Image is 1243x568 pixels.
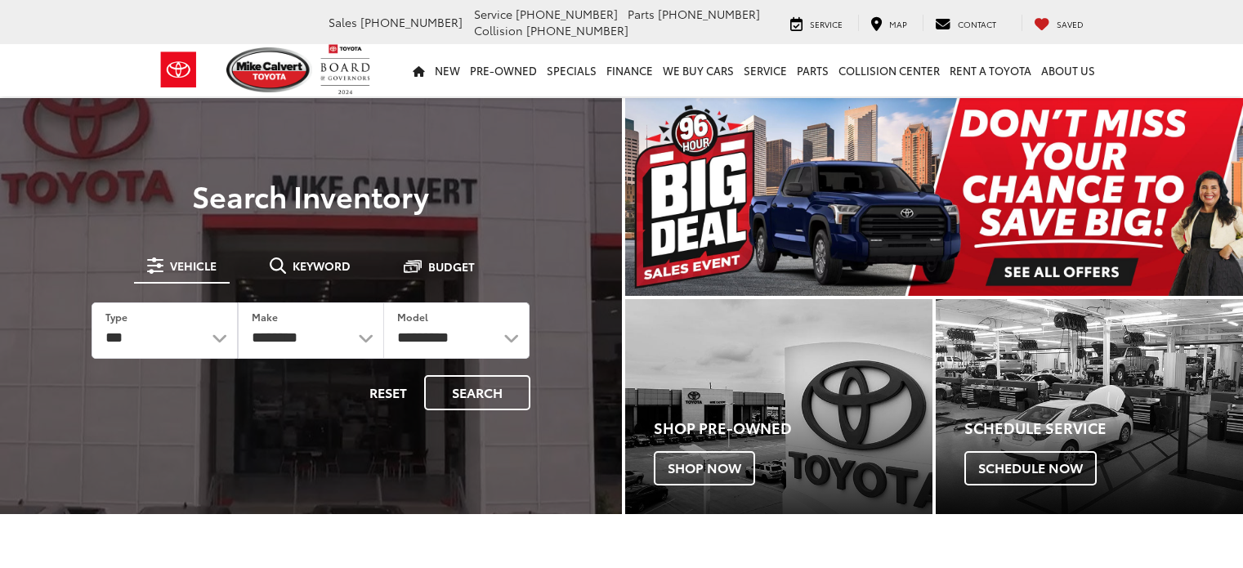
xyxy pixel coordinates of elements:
span: Contact [958,18,996,30]
span: Map [889,18,907,30]
span: [PHONE_NUMBER] [360,14,463,30]
button: Search [424,375,530,410]
span: Budget [428,261,475,272]
a: Contact [923,15,1008,31]
span: Keyword [293,260,351,271]
h4: Schedule Service [964,420,1243,436]
span: Collision [474,22,523,38]
span: Service [810,18,843,30]
a: Service [778,15,855,31]
h3: Search Inventory [69,179,553,212]
a: Schedule Service Schedule Now [936,299,1243,514]
a: About Us [1036,44,1100,96]
h4: Shop Pre-Owned [654,420,932,436]
img: Mike Calvert Toyota [226,47,313,92]
span: Shop Now [654,451,755,485]
span: Sales [329,14,357,30]
a: Service [739,44,792,96]
span: [PHONE_NUMBER] [658,6,760,22]
a: WE BUY CARS [658,44,739,96]
span: [PHONE_NUMBER] [516,6,618,22]
span: Schedule Now [964,451,1097,485]
div: Toyota [936,299,1243,514]
a: Map [858,15,919,31]
button: Reset [355,375,421,410]
span: Vehicle [170,260,217,271]
span: Parts [628,6,655,22]
a: Specials [542,44,601,96]
a: New [430,44,465,96]
label: Type [105,310,127,324]
label: Model [397,310,428,324]
a: Home [408,44,430,96]
span: [PHONE_NUMBER] [526,22,628,38]
a: Rent a Toyota [945,44,1036,96]
a: My Saved Vehicles [1022,15,1096,31]
a: Collision Center [834,44,945,96]
a: Pre-Owned [465,44,542,96]
img: Toyota [148,43,209,96]
span: Service [474,6,512,22]
label: Make [252,310,278,324]
a: Finance [601,44,658,96]
div: Toyota [625,299,932,514]
a: Shop Pre-Owned Shop Now [625,299,932,514]
a: Parts [792,44,834,96]
span: Saved [1057,18,1084,30]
